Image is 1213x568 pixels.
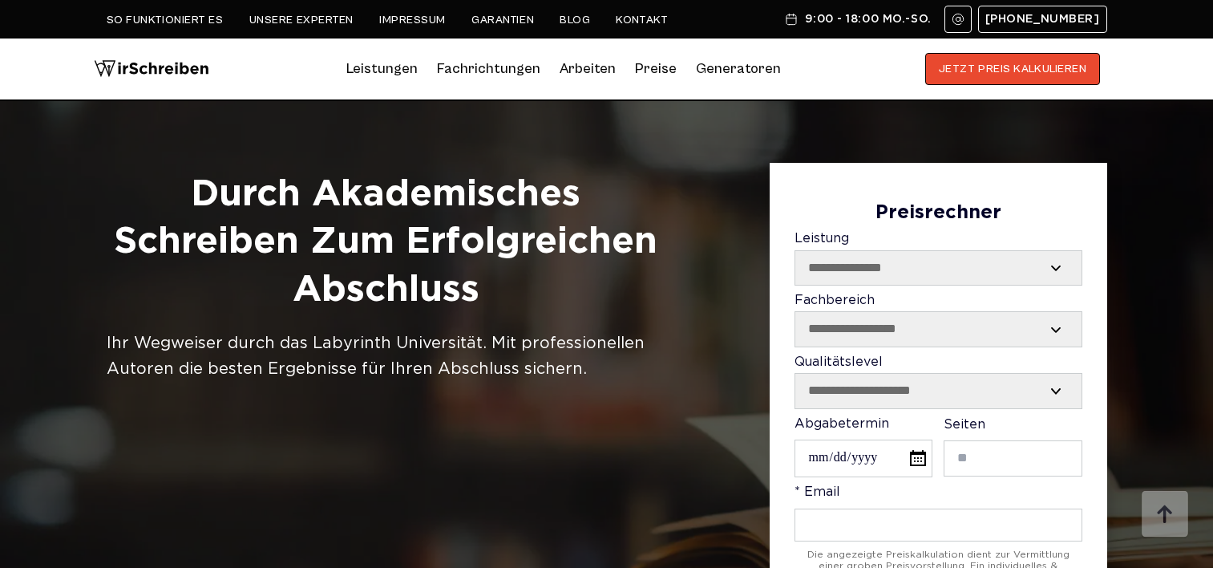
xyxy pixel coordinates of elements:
[925,53,1101,85] button: JETZT PREIS KALKULIEREN
[560,56,616,82] a: Arbeiten
[635,60,677,77] a: Preise
[944,419,985,431] span: Seiten
[379,14,446,26] a: Impressum
[795,312,1082,346] select: Fachbereich
[616,14,668,26] a: Kontakt
[94,53,209,85] img: logo wirschreiben
[437,56,540,82] a: Fachrichtungen
[795,485,1082,541] label: * Email
[784,13,799,26] img: Schedule
[795,509,1082,542] input: * Email
[795,374,1082,408] select: Qualitätslevel
[249,14,354,26] a: Unsere Experten
[107,331,665,382] div: Ihr Wegweiser durch das Labyrinth Universität. Mit professionellen Autoren die besten Ergebnisse ...
[795,294,1082,347] label: Fachbereich
[795,440,932,477] input: Abgabetermin
[985,13,1100,26] span: [PHONE_NUMBER]
[978,6,1107,33] a: [PHONE_NUMBER]
[107,171,665,314] h1: Durch Akademisches Schreiben zum Erfolgreichen Abschluss
[107,14,224,26] a: So funktioniert es
[560,14,590,26] a: Blog
[952,13,964,26] img: Email
[346,56,418,82] a: Leistungen
[795,417,932,478] label: Abgabetermin
[795,355,1082,409] label: Qualitätslevel
[1141,491,1189,539] img: button top
[696,56,781,82] a: Generatoren
[805,13,931,26] span: 9:00 - 18:00 Mo.-So.
[795,232,1082,286] label: Leistung
[795,202,1082,225] div: Preisrechner
[795,251,1082,285] select: Leistung
[471,14,534,26] a: Garantien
